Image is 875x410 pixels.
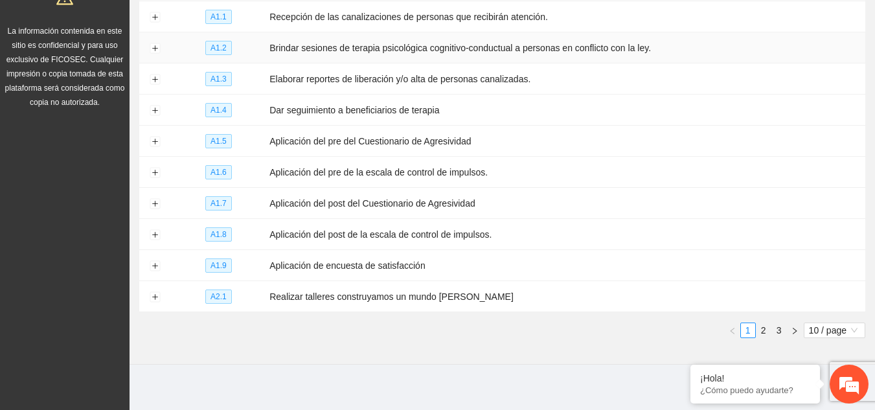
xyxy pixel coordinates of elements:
[264,188,865,219] td: Aplicación del post del Cuestionario de Agresividad
[771,323,787,338] li: 3
[809,323,860,337] span: 10 / page
[756,323,771,337] a: 2
[725,323,740,338] button: left
[740,323,756,338] li: 1
[150,261,160,271] button: Expand row
[264,281,865,312] td: Realizar talleres construyamos un mundo [PERSON_NAME]
[264,219,865,250] td: Aplicación del post de la escala de control de impulsos.
[205,258,232,273] span: A1.9
[756,323,771,338] li: 2
[264,32,865,63] td: Brindar sesiones de terapia psicológica cognitivo-conductual a personas en conflicto con la ley.
[772,323,786,337] a: 3
[150,199,160,209] button: Expand row
[205,134,232,148] span: A1.5
[67,66,218,83] div: Chatee con nosotros ahora
[264,63,865,95] td: Elaborar reportes de liberación y/o alta de personas canalizadas.
[212,6,244,38] div: Minimizar ventana de chat en vivo
[75,132,179,263] span: Estamos en línea.
[150,230,160,240] button: Expand row
[205,41,232,55] span: A1.2
[150,292,160,302] button: Expand row
[150,137,160,147] button: Expand row
[725,323,740,338] li: Previous Page
[264,95,865,126] td: Dar seguimiento a beneficiarios de terapia
[150,12,160,23] button: Expand row
[205,103,232,117] span: A1.4
[205,72,232,86] span: A1.3
[729,327,736,335] span: left
[264,1,865,32] td: Recepción de las canalizaciones de personas que recibirán atención.
[205,196,232,211] span: A1.7
[205,10,232,24] span: A1.1
[6,273,247,318] textarea: Escriba su mensaje y pulse “Intro”
[700,385,810,395] p: ¿Cómo puedo ayudarte?
[150,74,160,85] button: Expand row
[791,327,799,335] span: right
[264,157,865,188] td: Aplicación del pre de la escala de control de impulsos.
[150,106,160,116] button: Expand row
[205,165,232,179] span: A1.6
[787,323,802,338] button: right
[205,290,232,304] span: A2.1
[741,323,755,337] a: 1
[150,43,160,54] button: Expand row
[264,126,865,157] td: Aplicación del pre del Cuestionario de Agresividad
[804,323,865,338] div: Page Size
[264,250,865,281] td: Aplicación de encuesta de satisfacción
[205,227,232,242] span: A1.8
[787,323,802,338] li: Next Page
[150,168,160,178] button: Expand row
[700,373,810,383] div: ¡Hola!
[5,27,125,107] span: La información contenida en este sitio es confidencial y para uso exclusivo de FICOSEC. Cualquier...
